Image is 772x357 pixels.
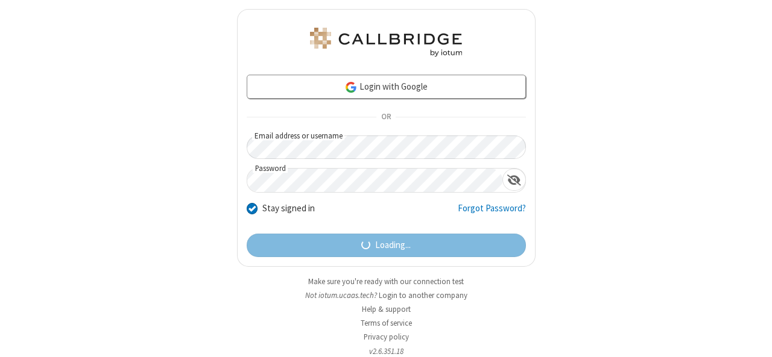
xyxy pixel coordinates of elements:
[364,332,409,342] a: Privacy policy
[502,169,526,191] div: Show password
[308,28,464,57] img: iotum.​ucaas.​tech
[308,276,464,287] a: Make sure you're ready with our connection test
[379,290,467,301] button: Login to another company
[237,290,536,301] li: Not iotum.​ucaas.​tech?
[362,304,411,314] a: Help & support
[376,109,396,126] span: OR
[361,318,412,328] a: Terms of service
[247,75,526,99] a: Login with Google
[247,135,527,159] input: Email address or username
[262,202,315,216] label: Stay signed in
[375,238,411,252] span: Loading...
[247,234,526,258] button: Loading...
[458,202,526,225] a: Forgot Password?
[344,81,358,94] img: google-icon.png
[247,169,502,192] input: Password
[237,346,536,357] li: v2.6.351.18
